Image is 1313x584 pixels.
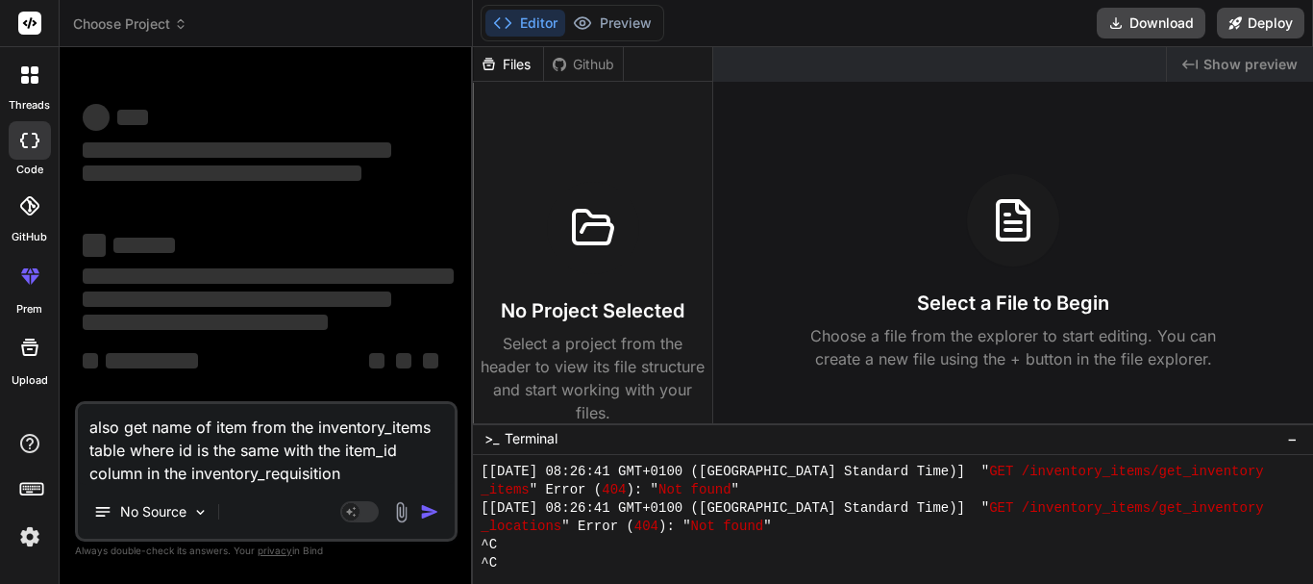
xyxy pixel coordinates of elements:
[989,499,1013,518] span: GET
[917,290,1109,317] h3: Select a File to Begin
[1283,423,1301,454] button: −
[83,234,106,257] span: ‌
[484,429,499,448] span: >_
[75,542,458,560] p: Always double-check its answers. Your in Bind
[13,521,46,553] img: settings
[1217,8,1304,38] button: Deploy
[83,315,328,330] span: ‌
[561,518,634,536] span: " Error (
[390,501,412,523] img: attachment
[16,162,43,178] label: code
[1097,8,1205,38] button: Download
[505,429,557,448] span: Terminal
[481,499,989,518] span: [[DATE] 08:26:41 GMT+0100 ([GEOGRAPHIC_DATA] Standard Time)] "
[481,536,497,554] span: ^C
[16,301,42,317] label: prem
[83,104,110,131] span: ‌
[120,502,186,521] p: No Source
[423,353,438,368] span: ‌
[626,481,658,499] span: ): "
[634,518,658,536] span: 404
[420,502,439,521] img: icon
[369,353,384,368] span: ‌
[602,481,626,499] span: 404
[989,463,1013,481] span: GET
[481,463,989,481] span: [[DATE] 08:26:41 GMT+0100 ([GEOGRAPHIC_DATA] Standard Time)] "
[658,481,731,499] span: Not found
[113,238,175,253] span: ‌
[691,518,764,536] span: Not found
[481,332,705,424] p: Select a project from the header to view its file structure and start working with your files.
[473,55,543,74] div: Files
[1287,429,1298,448] span: −
[481,518,561,536] span: _locations
[501,297,684,324] h3: No Project Selected
[258,545,292,556] span: privacy
[106,353,198,368] span: ‌
[481,554,497,572] span: ^C
[9,97,50,114] label: threads
[1022,463,1264,481] span: /inventory_items/get_inventory
[485,10,565,37] button: Editor
[12,229,47,245] label: GitHub
[73,14,187,34] span: Choose Project
[117,110,148,125] span: ‌
[192,504,209,521] img: Pick Models
[565,10,659,37] button: Preview
[530,481,603,499] span: " Error (
[658,518,691,536] span: ): "
[12,372,48,389] label: Upload
[1203,55,1298,74] span: Show preview
[83,142,391,158] span: ‌
[763,518,771,536] span: "
[798,324,1228,370] p: Choose a file from the explorer to start editing. You can create a new file using the + button in...
[481,481,529,499] span: _items
[83,353,98,368] span: ‌
[78,404,455,485] textarea: also get name of item from the inventory_items table where id is the same with the item_id column...
[396,353,411,368] span: ‌
[83,292,391,307] span: ‌
[1022,499,1264,518] span: /inventory_items/get_inventory
[731,481,739,499] span: "
[544,55,623,74] div: Github
[83,268,454,284] span: ‌
[83,165,361,181] span: ‌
